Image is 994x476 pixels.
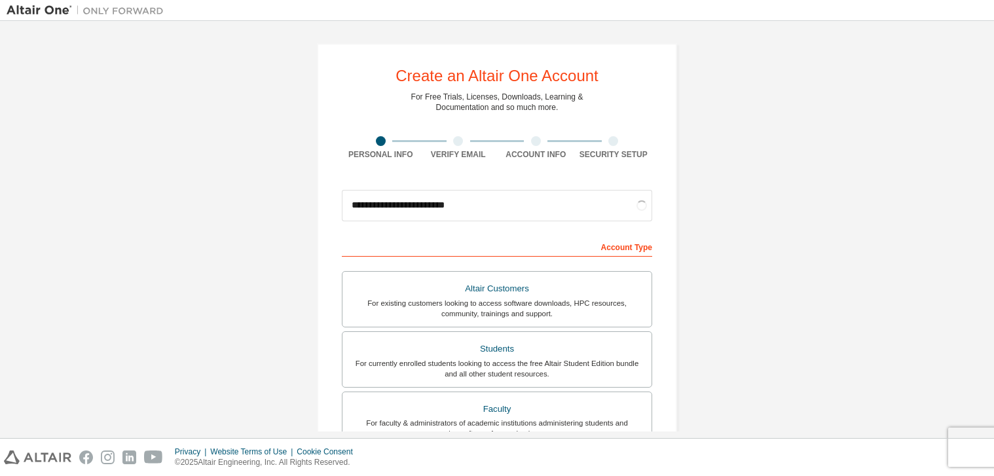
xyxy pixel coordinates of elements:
div: Altair Customers [350,280,644,298]
img: Altair One [7,4,170,17]
p: © 2025 Altair Engineering, Inc. All Rights Reserved. [175,457,361,468]
img: linkedin.svg [122,450,136,464]
div: Privacy [175,447,210,457]
div: Personal Info [342,149,420,160]
div: Verify Email [420,149,498,160]
div: For currently enrolled students looking to access the free Altair Student Edition bundle and all ... [350,358,644,379]
div: Security Setup [575,149,653,160]
div: For Free Trials, Licenses, Downloads, Learning & Documentation and so much more. [411,92,583,113]
div: Faculty [350,400,644,418]
div: Website Terms of Use [210,447,297,457]
div: For faculty & administrators of academic institutions administering students and accessing softwa... [350,418,644,439]
div: Account Info [497,149,575,160]
img: instagram.svg [101,450,115,464]
div: Create an Altair One Account [396,68,598,84]
img: altair_logo.svg [4,450,71,464]
img: youtube.svg [144,450,163,464]
div: Students [350,340,644,358]
div: For existing customers looking to access software downloads, HPC resources, community, trainings ... [350,298,644,319]
img: facebook.svg [79,450,93,464]
div: Account Type [342,236,652,257]
div: Cookie Consent [297,447,360,457]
